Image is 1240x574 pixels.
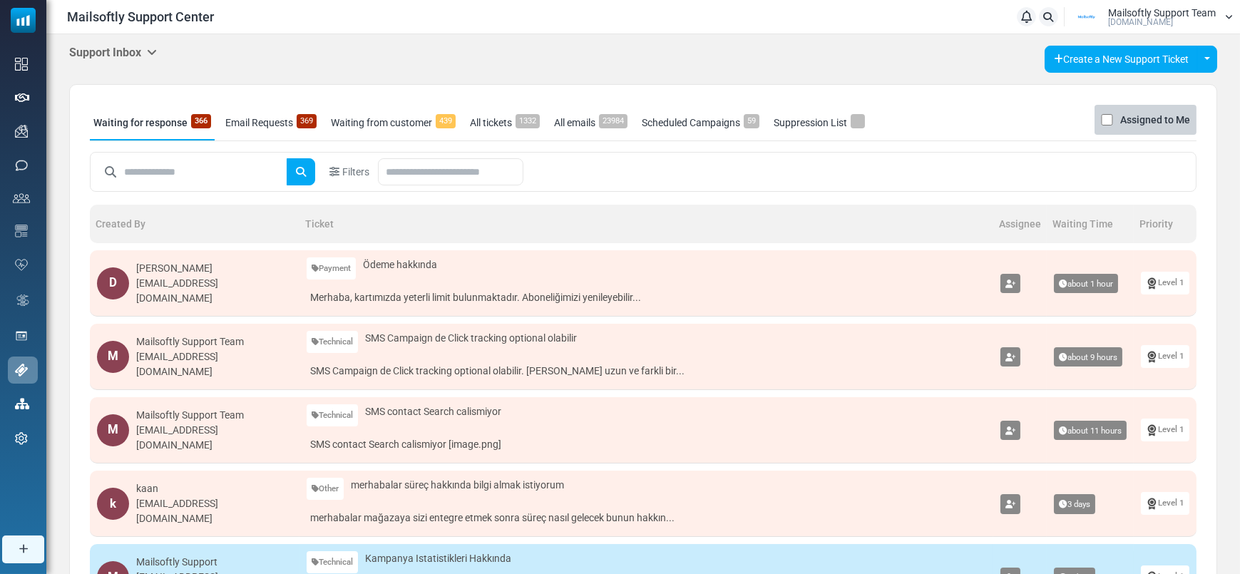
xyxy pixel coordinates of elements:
span: 59 [744,114,759,128]
span: Kampanya Istatistikleri Hakkında [365,551,511,566]
img: landing_pages.svg [15,329,28,342]
div: [PERSON_NAME] [136,261,293,276]
div: Mailsoftly Support [136,555,293,570]
th: Waiting Time [1047,205,1134,243]
a: Scheduled Campaigns59 [638,105,763,140]
div: [EMAIL_ADDRESS][DOMAIN_NAME] [136,423,293,453]
a: merhabalar mağazaya sizi entegre etmek sonra süreç nasıl gelecek bunun hakkın... [307,507,986,529]
a: Suppression List [770,105,868,140]
th: Created By [90,205,299,243]
a: Level 1 [1141,492,1189,514]
a: Level 1 [1141,345,1189,367]
span: about 9 hours [1054,347,1122,367]
img: workflow.svg [15,292,31,309]
div: M [97,414,129,446]
img: domain-health-icon.svg [15,259,28,270]
span: SMS Campaign de Click tracking optional olabilir [365,331,577,346]
span: 1332 [516,114,540,128]
span: about 1 hour [1054,274,1118,294]
a: All emails23984 [550,105,631,140]
img: sms-icon.png [15,159,28,172]
img: settings-icon.svg [15,432,28,445]
img: contacts-icon.svg [13,193,30,203]
a: Waiting from customer439 [327,105,459,140]
span: 366 [191,114,211,128]
div: k [97,488,129,520]
span: Ödeme hakkında [363,257,437,272]
span: 439 [436,114,456,128]
a: Level 1 [1141,419,1189,441]
a: Technical [307,551,358,573]
span: [DOMAIN_NAME] [1108,18,1173,26]
img: mailsoftly_icon_blue_white.svg [11,8,36,33]
div: Mailsoftly Support Team [136,408,293,423]
th: Assignee [993,205,1047,243]
a: Waiting for response366 [90,105,215,140]
span: merhabalar süreç hakkında bilgi almak istiyorum [351,478,564,493]
span: Mailsoftly Support Center [67,7,214,26]
div: D [97,267,129,299]
a: Payment [307,257,356,280]
a: Email Requests369 [222,105,320,140]
div: [EMAIL_ADDRESS][DOMAIN_NAME] [136,349,293,379]
div: kaan [136,481,293,496]
span: 369 [297,114,317,128]
span: 23984 [599,114,627,128]
a: SMS contact Search calismiyor [image.png] [307,434,986,456]
h5: Support Inbox [69,46,157,59]
a: Level 1 [1141,272,1189,294]
span: SMS contact Search calismiyor [365,404,501,419]
a: User Logo Mailsoftly Support Team [DOMAIN_NAME] [1069,6,1233,28]
a: Technical [307,331,358,353]
th: Priority [1134,205,1197,243]
div: Mailsoftly Support Team [136,334,293,349]
a: SMS Campaign de Click tracking optional olabilir. [PERSON_NAME] uzun ve farkli bir... [307,360,986,382]
div: [EMAIL_ADDRESS][DOMAIN_NAME] [136,276,293,306]
span: about 11 hours [1054,421,1127,441]
img: support-icon-active.svg [15,364,28,376]
div: [EMAIL_ADDRESS][DOMAIN_NAME] [136,496,293,526]
a: Other [307,478,344,500]
img: dashboard-icon.svg [15,58,28,71]
span: Mailsoftly Support Team [1108,8,1216,18]
a: All tickets1332 [466,105,543,140]
span: 3 days [1054,494,1095,514]
div: M [97,341,129,373]
th: Ticket [299,205,993,243]
a: Create a New Support Ticket [1045,46,1198,73]
a: Technical [307,404,358,426]
span: Filters [342,165,369,180]
img: email-templates-icon.svg [15,225,28,237]
a: Merhaba, kartımızda yeterli limit bulunmaktadır. Aboneliğimizi yenileyebilir... [307,287,986,309]
img: campaigns-icon.png [15,125,28,138]
img: User Logo [1069,6,1105,28]
label: Assigned to Me [1120,111,1190,128]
